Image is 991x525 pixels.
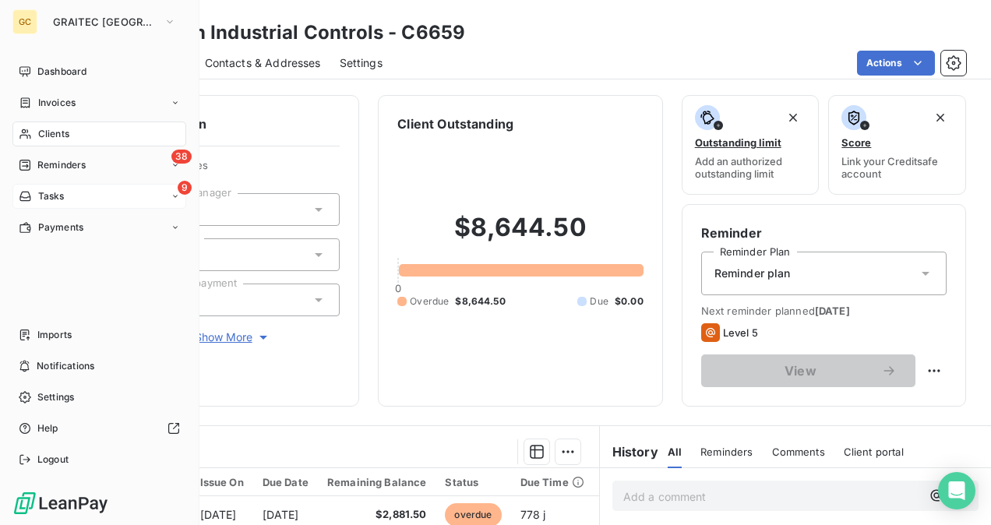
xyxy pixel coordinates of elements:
[723,326,758,339] span: Level 5
[340,55,383,71] span: Settings
[841,155,953,180] span: Link your Creditsafe account
[410,294,449,308] span: Overdue
[205,55,321,71] span: Contacts & Addresses
[125,159,340,181] span: Client Properties
[938,472,975,509] div: Open Intercom Messenger
[37,390,74,404] span: Settings
[445,476,501,488] div: Status
[12,416,186,441] a: Help
[720,365,881,377] span: View
[841,136,871,149] span: Score
[397,115,513,133] h6: Client Outstanding
[520,508,546,521] span: 778 j
[38,96,76,110] span: Invoices
[695,155,806,180] span: Add an authorized outstanding limit
[94,115,340,133] h6: Client information
[772,446,825,458] span: Comments
[171,150,192,164] span: 38
[701,305,947,317] span: Next reminder planned
[520,476,584,488] div: Due Time
[844,446,904,458] span: Client portal
[695,136,781,149] span: Outstanding limit
[668,446,682,458] span: All
[37,421,58,435] span: Help
[701,354,915,387] button: View
[397,212,643,259] h2: $8,644.50
[615,294,644,308] span: $0.00
[815,305,850,317] span: [DATE]
[455,294,505,308] span: $8,644.50
[701,224,947,242] h6: Reminder
[600,442,658,461] h6: History
[714,266,791,281] span: Reminder plan
[137,19,465,47] h3: Dascan Industrial Controls - C6659
[200,508,237,521] span: [DATE]
[38,189,65,203] span: Tasks
[327,476,427,488] div: Remaining Balance
[178,181,192,195] span: 9
[125,329,340,346] button: Show More
[12,9,37,34] div: GC
[37,158,86,172] span: Reminders
[263,476,309,488] div: Due Date
[37,328,72,342] span: Imports
[195,329,271,345] span: Show More
[38,127,69,141] span: Clients
[37,359,94,373] span: Notifications
[37,453,69,467] span: Logout
[38,220,83,234] span: Payments
[263,508,299,521] span: [DATE]
[53,16,157,28] span: GRAITEC [GEOGRAPHIC_DATA]
[682,95,820,195] button: Outstanding limitAdd an authorized outstanding limit
[700,446,753,458] span: Reminders
[12,491,109,516] img: Logo LeanPay
[327,507,427,523] span: $2,881.50
[857,51,935,76] button: Actions
[828,95,966,195] button: ScoreLink your Creditsafe account
[395,282,401,294] span: 0
[590,294,608,308] span: Due
[200,476,244,488] div: Issue On
[37,65,86,79] span: Dashboard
